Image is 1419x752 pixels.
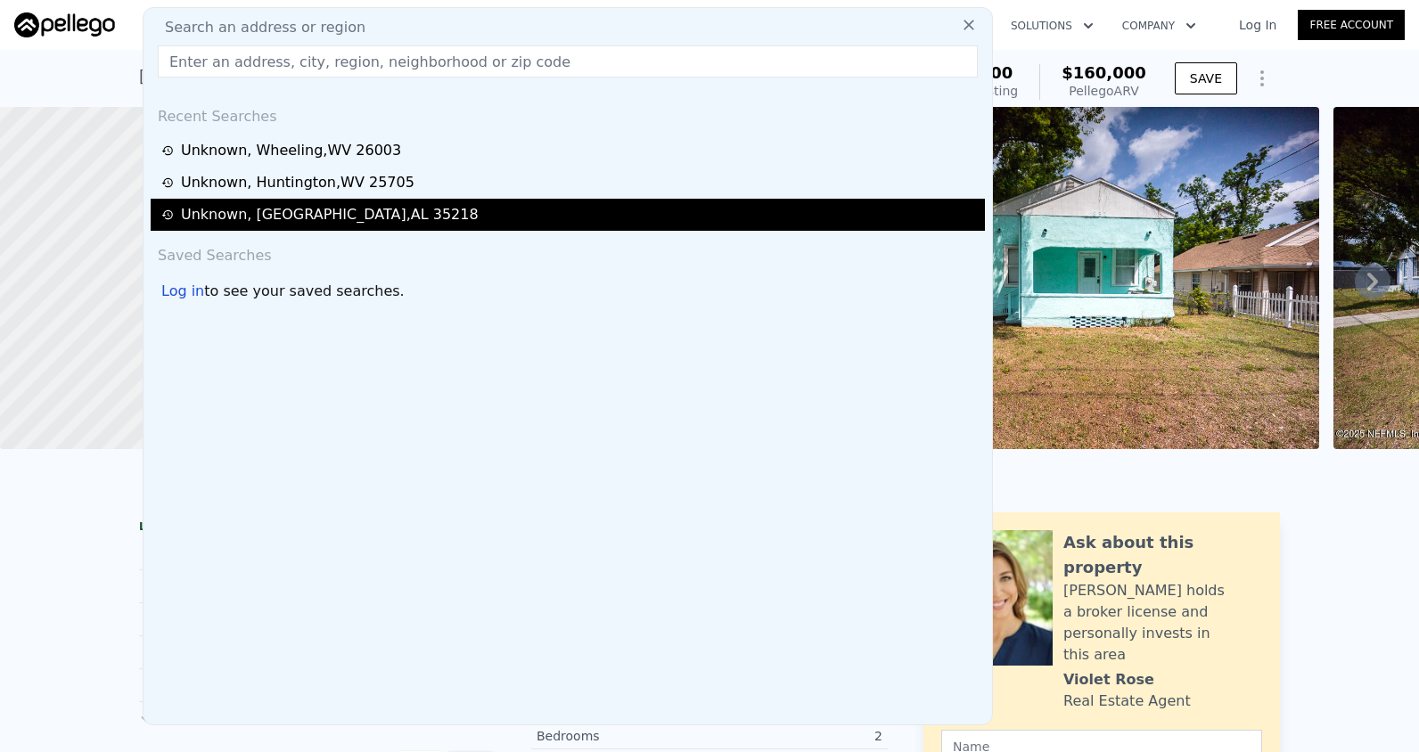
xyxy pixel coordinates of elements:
button: Show Options [1244,61,1280,96]
a: Free Account [1298,10,1405,40]
button: SAVE [1175,62,1237,94]
button: Company [1108,10,1210,42]
div: Unknown , Wheeling , WV 26003 [181,140,401,161]
div: Real Estate Agent [1063,691,1191,712]
a: Unknown, [GEOGRAPHIC_DATA],AL 35218 [161,204,980,225]
div: Unknown , [GEOGRAPHIC_DATA] , AL 35218 [181,204,479,225]
div: 2 [709,727,882,745]
div: Violet Rose [1063,669,1154,691]
div: Pellego ARV [1062,82,1146,100]
img: Sale: 158160619 Parcel: 34246592 [816,107,1319,449]
div: Unknown , Huntington , WV 25705 [181,172,414,193]
a: Unknown, Wheeling,WV 26003 [161,140,980,161]
div: [STREET_ADDRESS] , [GEOGRAPHIC_DATA] , FL 32208 [139,64,562,89]
input: Enter an address, city, region, neighborhood or zip code [158,45,978,78]
div: [PERSON_NAME] holds a broker license and personally invests in this area [1063,580,1262,666]
div: Log in [161,281,204,302]
span: to see your saved searches. [204,281,404,302]
a: Unknown, Huntington,WV 25705 [161,172,980,193]
span: Search an address or region [151,17,365,38]
a: Log In [1218,16,1298,34]
button: Solutions [997,10,1108,42]
div: Ask about this property [1063,530,1262,580]
div: Bedrooms [537,727,709,745]
button: Show more history [139,702,274,727]
div: LISTING & SALE HISTORY [139,519,496,537]
span: $160,000 [1062,63,1146,82]
div: Recent Searches [151,92,985,135]
img: Pellego [14,12,115,37]
div: Saved Searches [151,231,985,274]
